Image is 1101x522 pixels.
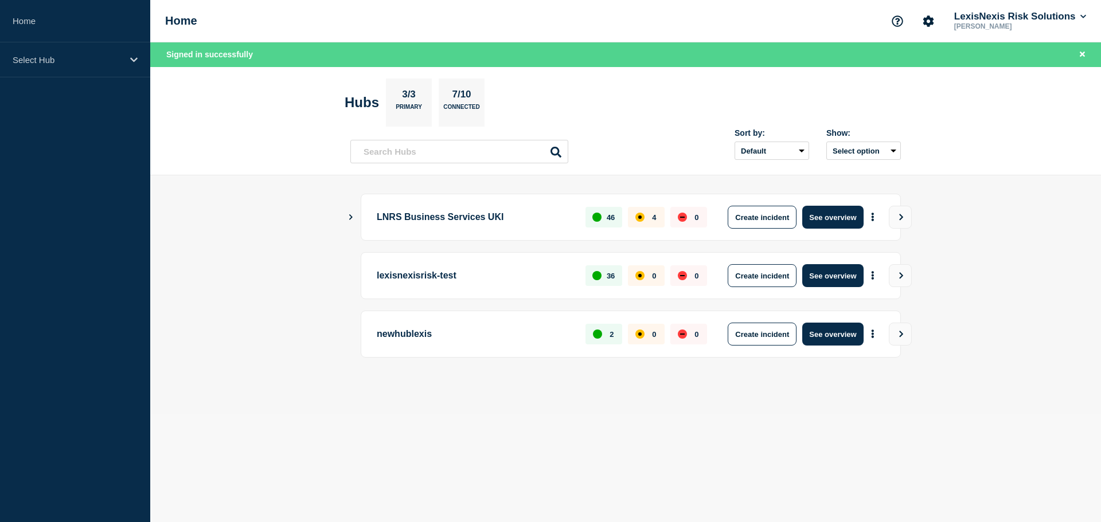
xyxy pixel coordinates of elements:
[165,14,197,28] h1: Home
[728,206,797,229] button: Create incident
[377,264,572,287] p: lexisnexisrisk-test
[678,213,687,222] div: down
[694,330,698,339] p: 0
[952,22,1071,30] p: [PERSON_NAME]
[1075,48,1090,61] button: Close banner
[607,272,615,280] p: 36
[694,272,698,280] p: 0
[448,89,475,104] p: 7/10
[377,323,572,346] p: newhublexis
[652,330,656,339] p: 0
[889,264,912,287] button: View
[952,11,1088,22] button: LexisNexis Risk Solutions
[593,329,602,339] div: up
[398,89,420,104] p: 3/3
[735,128,809,138] div: Sort by:
[166,50,253,59] span: Signed in successfully
[889,206,912,229] button: View
[889,323,912,346] button: View
[826,142,901,160] button: Select option
[652,272,656,280] p: 0
[607,213,615,222] p: 46
[678,329,687,339] div: down
[635,213,645,222] div: affected
[826,128,901,138] div: Show:
[635,271,645,280] div: affected
[728,264,797,287] button: Create incident
[885,9,909,33] button: Support
[802,323,863,346] button: See overview
[802,264,863,287] button: See overview
[735,142,809,160] select: Sort by
[728,323,797,346] button: Create incident
[635,329,645,339] div: affected
[802,206,863,229] button: See overview
[916,9,940,33] button: Account settings
[610,330,614,339] p: 2
[678,271,687,280] div: down
[348,213,354,222] button: Show Connected Hubs
[592,213,602,222] div: up
[592,271,602,280] div: up
[652,213,656,222] p: 4
[350,140,568,163] input: Search Hubs
[443,104,479,116] p: Connected
[13,55,123,65] p: Select Hub
[396,104,422,116] p: Primary
[865,324,880,345] button: More actions
[377,206,572,229] p: LNRS Business Services UKI
[345,95,379,111] h2: Hubs
[865,265,880,286] button: More actions
[694,213,698,222] p: 0
[865,207,880,228] button: More actions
